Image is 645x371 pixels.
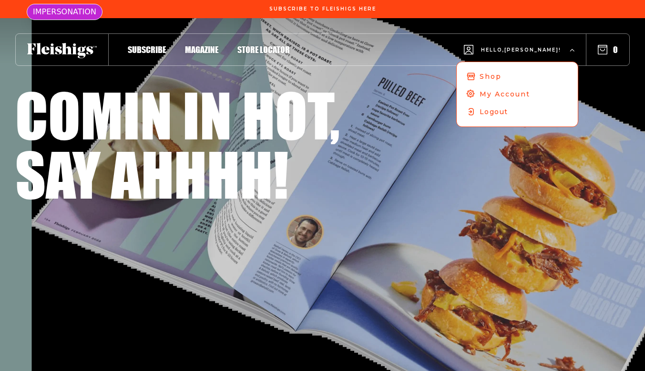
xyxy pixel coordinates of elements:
a: Subscribe To Fleishigs Here [267,6,378,11]
span: Subscribe [128,44,166,55]
button: 0 [598,44,618,55]
div: IMPERSONATION [27,4,102,20]
a: Store locator [237,43,290,56]
span: Magazine [185,44,218,55]
span: Subscribe To Fleishigs Here [269,6,376,12]
h1: Say ahhhh! [15,144,288,203]
a: My Account [457,85,578,103]
span: Shop [480,72,502,82]
span: Logout [480,107,508,117]
a: Magazine [185,43,218,56]
span: Store locator [237,44,290,55]
a: Logout [457,103,578,121]
span: My Account [480,89,530,99]
h1: Comin in hot, [15,85,340,144]
span: Hello, [PERSON_NAME] ! [481,46,561,69]
a: Shop [457,68,578,85]
button: Hello,[PERSON_NAME]!ShopMy AccountLogout [464,31,574,69]
a: Subscribe [128,43,166,56]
